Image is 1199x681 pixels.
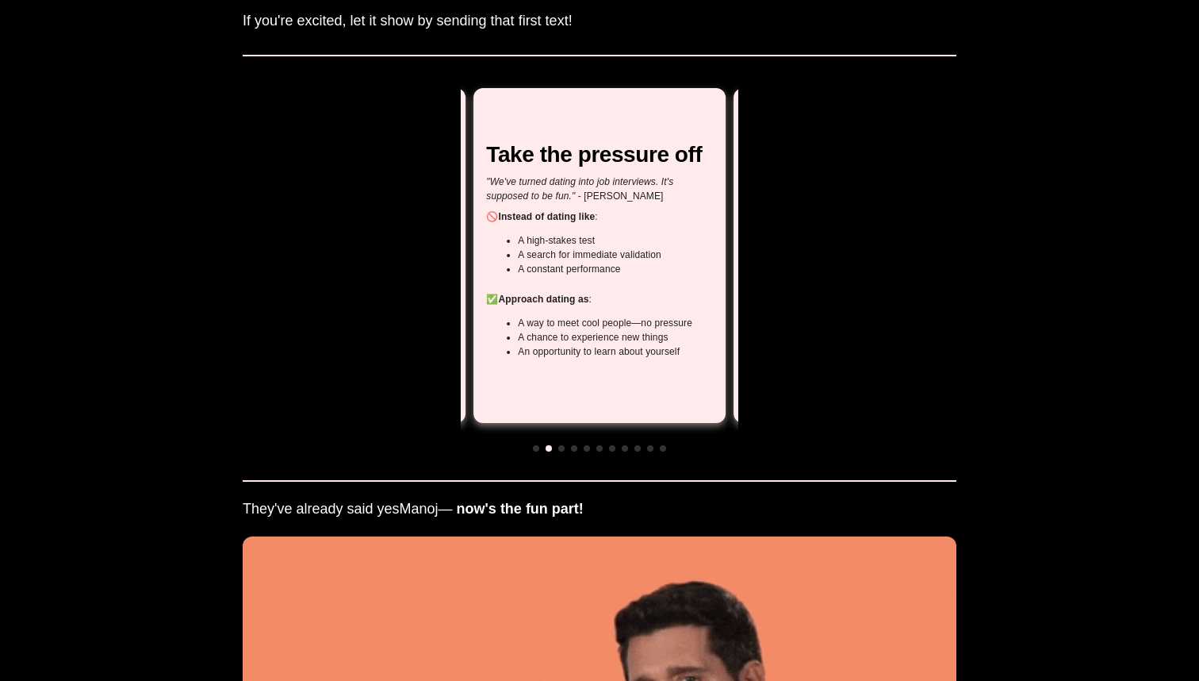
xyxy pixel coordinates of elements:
b: Instead of dating like [498,211,595,222]
li: An opportunity to learn about yourself [518,344,712,359]
li: A way to meet cool people—no pressure [518,316,712,330]
b: Approach dating as [498,294,588,305]
li: A constant performance [518,262,712,276]
h1: Take the pressure off [486,142,712,168]
h3: If you're excited, let it show by sending that first text! [243,13,956,36]
li: A high-stakes test [518,233,712,248]
h3: They've already said yes Manoj — [243,501,956,517]
p: ✅ : [486,292,712,306]
li: A search for immediate validation [518,248,712,262]
b: now's the fun part! [457,501,584,517]
p: - [PERSON_NAME] [486,175,712,203]
li: A chance to experience new things [518,330,712,344]
i: "We've turned dating into job interviews. It's supposed to be fun." [486,176,673,202]
p: 🚫 : [486,210,712,224]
